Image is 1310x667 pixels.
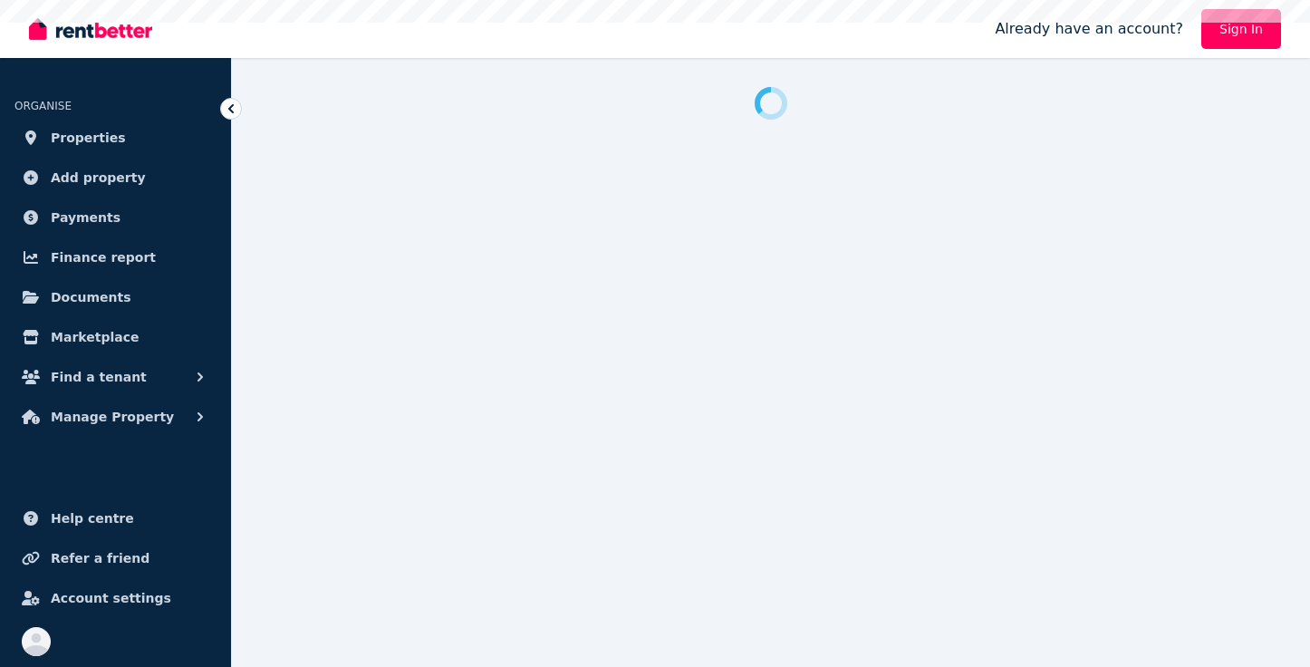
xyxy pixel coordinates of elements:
span: Marketplace [51,326,139,348]
span: Finance report [51,246,156,268]
span: Already have an account? [995,18,1183,40]
a: Add property [14,159,217,196]
a: Account settings [14,580,217,616]
a: Payments [14,199,217,236]
a: Sign In [1201,9,1281,49]
a: Documents [14,279,217,315]
span: Documents [51,286,131,308]
span: Manage Property [51,406,174,428]
a: Properties [14,120,217,156]
span: ORGANISE [14,100,72,112]
span: Payments [51,207,120,228]
span: Add property [51,167,146,188]
span: Help centre [51,507,134,529]
a: Help centre [14,500,217,536]
a: Refer a friend [14,540,217,576]
a: Finance report [14,239,217,275]
span: Find a tenant [51,366,147,388]
img: RentBetter [29,15,152,43]
span: Properties [51,127,126,149]
button: Manage Property [14,399,217,435]
button: Find a tenant [14,359,217,395]
a: Marketplace [14,319,217,355]
span: Account settings [51,587,171,609]
span: Refer a friend [51,547,149,569]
